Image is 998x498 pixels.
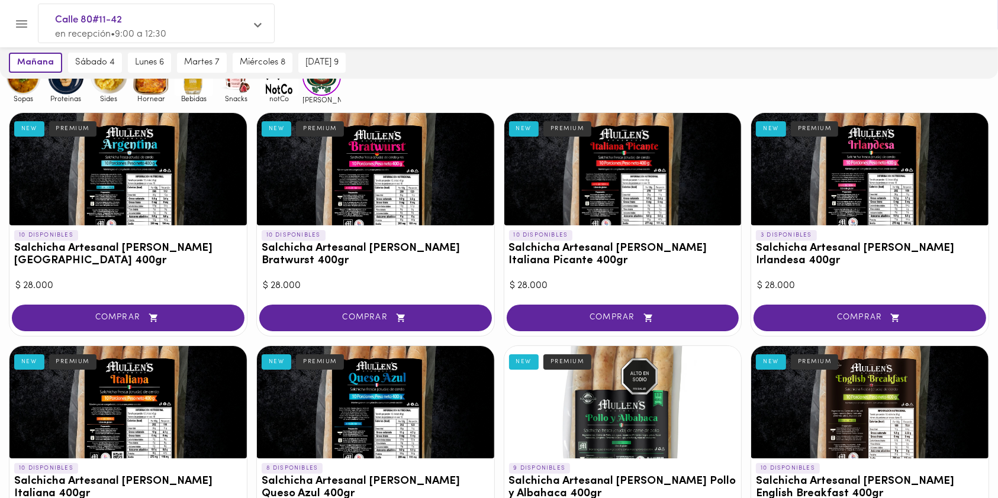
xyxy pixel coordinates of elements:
span: [DATE] 9 [305,57,339,68]
p: 8 DISPONIBLES [262,463,323,474]
button: miércoles 8 [233,53,292,73]
div: $ 28.000 [15,279,241,293]
span: Calle 80#11-42 [55,12,246,28]
div: NEW [756,121,786,137]
div: PREMIUM [543,121,591,137]
span: [PERSON_NAME] [302,96,341,104]
button: lunes 6 [128,53,171,73]
p: 9 DISPONIBLES [509,463,571,474]
p: 10 DISPONIBLES [756,463,820,474]
div: NEW [509,121,539,137]
div: NEW [756,354,786,370]
div: PREMIUM [791,121,839,137]
span: COMPRAR [27,313,230,323]
button: sábado 4 [68,53,122,73]
h3: Salchicha Artesanal [PERSON_NAME] [GEOGRAPHIC_DATA] 400gr [14,242,242,267]
div: NEW [14,121,44,137]
span: COMPRAR [521,313,725,323]
span: en recepción • 9:00 a 12:30 [55,30,166,39]
span: miércoles 8 [240,57,285,68]
div: PREMIUM [49,354,97,370]
span: Sopas [4,95,43,102]
p: 3 DISPONIBLES [756,230,817,241]
button: martes 7 [177,53,227,73]
p: 10 DISPONIBLES [509,230,573,241]
div: Salchicha Artesanal Mullens Italiana Picante 400gr [504,113,742,225]
div: Salchicha Artesanal Mullens Bratwurst 400gr [257,113,494,225]
span: Snacks [217,95,256,102]
span: Sides [89,95,128,102]
button: [DATE] 9 [298,53,346,73]
span: martes 7 [184,57,220,68]
div: $ 28.000 [757,279,983,293]
span: Proteinas [47,95,85,102]
div: PREMIUM [791,354,839,370]
p: 10 DISPONIBLES [14,230,78,241]
p: 10 DISPONIBLES [262,230,326,241]
div: $ 28.000 [510,279,736,293]
div: PREMIUM [543,354,591,370]
button: COMPRAR [12,305,244,331]
button: COMPRAR [259,305,492,331]
div: PREMIUM [296,121,344,137]
div: Salchicha Artesanal Mullens Irlandesa 400gr [751,113,989,225]
span: mañana [17,57,54,68]
span: sábado 4 [75,57,115,68]
h3: Salchicha Artesanal [PERSON_NAME] Italiana Picante 400gr [509,242,737,267]
div: Salchicha Artesanal Mullens Pollo y Albahaca 400gr [504,346,742,458]
h3: Salchicha Artesanal [PERSON_NAME] Bratwurst 400gr [262,242,490,267]
button: Menu [7,9,36,38]
div: Salchicha Artesanal Mullens Italiana 400gr [9,346,247,458]
p: 10 DISPONIBLES [14,463,78,474]
div: PREMIUM [296,354,344,370]
div: $ 28.000 [263,279,488,293]
button: COMPRAR [754,305,986,331]
span: COMPRAR [274,313,477,323]
div: NEW [509,354,539,370]
button: mañana [9,53,62,73]
button: COMPRAR [507,305,739,331]
div: PREMIUM [49,121,97,137]
span: COMPRAR [768,313,971,323]
span: Hornear [132,95,170,102]
div: Salchicha Artesanal Mullens Queso Azul 400gr [257,346,494,458]
h3: Salchicha Artesanal [PERSON_NAME] Irlandesa 400gr [756,242,984,267]
span: notCo [260,95,298,102]
div: Salchicha Artesanal Mullens English Breakfast 400gr [751,346,989,458]
iframe: Messagebird Livechat Widget [929,429,986,486]
div: Salchicha Artesanal Mullens Argentina 400gr [9,113,247,225]
div: NEW [14,354,44,370]
div: NEW [262,354,292,370]
span: lunes 6 [135,57,164,68]
div: NEW [262,121,292,137]
span: Bebidas [175,95,213,102]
